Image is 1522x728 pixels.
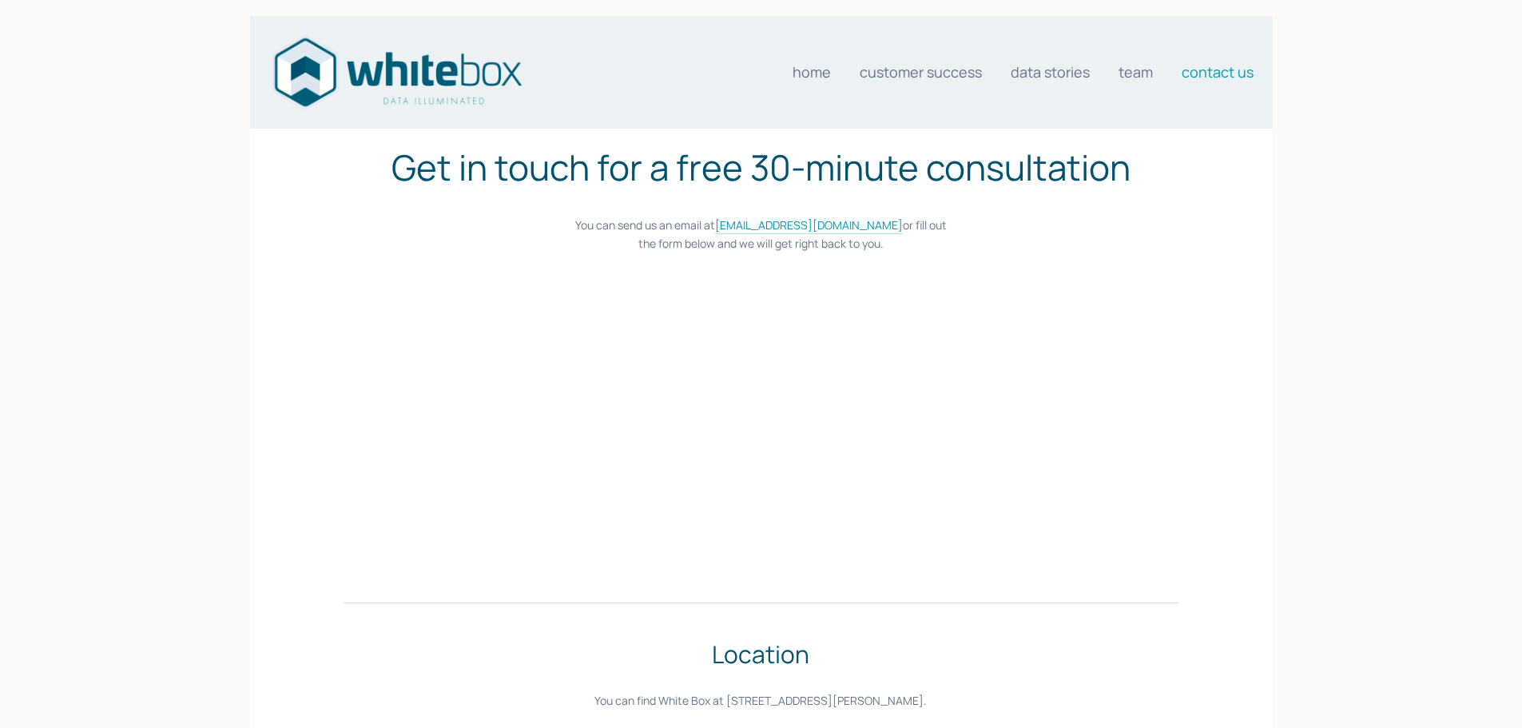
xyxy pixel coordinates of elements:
[715,217,903,234] a: [EMAIL_ADDRESS][DOMAIN_NAME]
[344,141,1178,193] h1: Get in touch for a free 30-minute consultation
[860,56,982,88] a: Customer Success
[344,217,1178,253] p: You can send us an email at or fill out the form below and we will get right back to you.
[344,692,1178,710] p: You can find White Box at [STREET_ADDRESS][PERSON_NAME].
[269,33,525,112] img: Data consultants
[430,280,1092,570] iframe: Form 0
[793,56,831,88] a: Home
[344,636,1178,672] h2: Location
[1119,56,1153,88] a: Team
[1011,56,1090,88] a: Data stories
[1182,56,1254,88] a: Contact us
